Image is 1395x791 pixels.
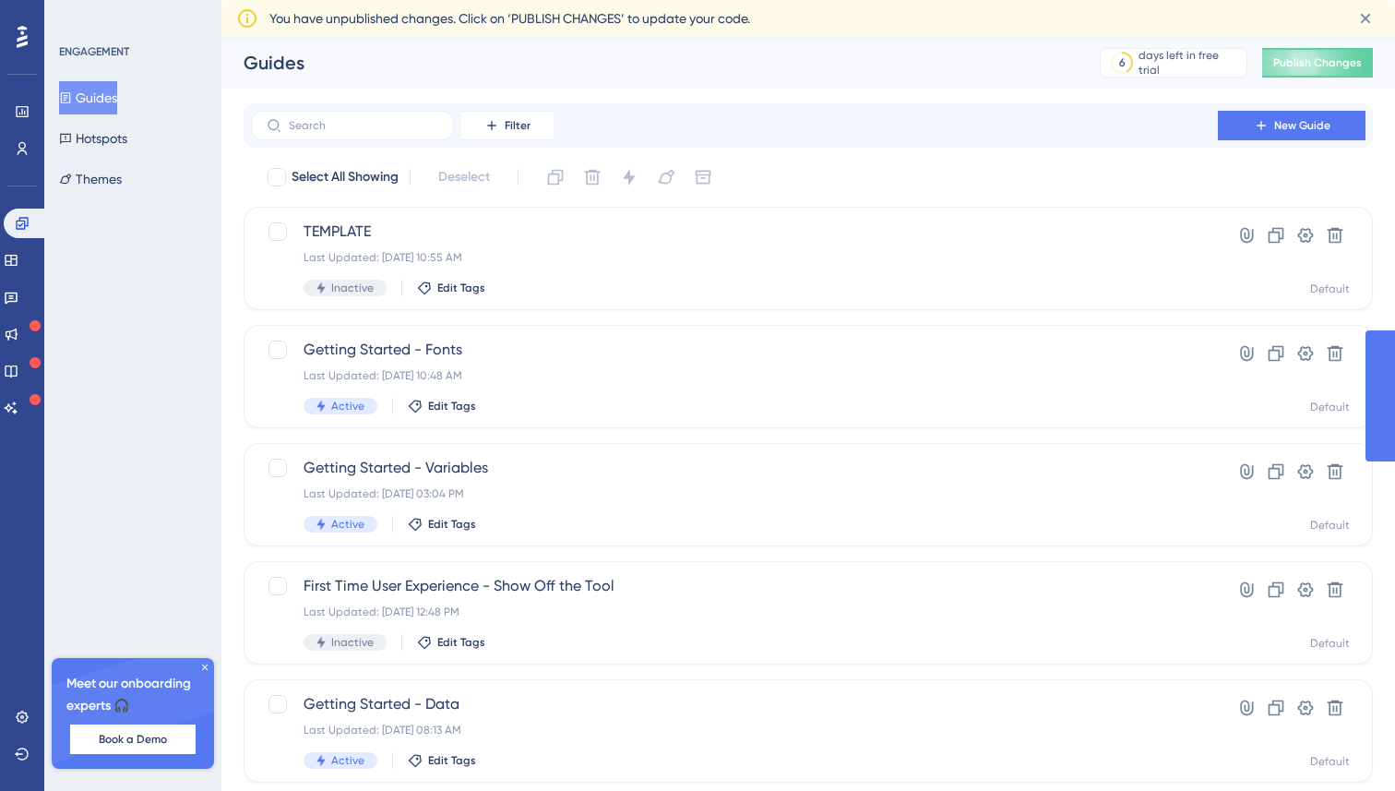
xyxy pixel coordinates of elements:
div: Default [1310,282,1350,296]
button: Book a Demo [70,725,196,754]
span: Edit Tags [428,753,476,768]
div: days left in free trial [1139,48,1241,78]
span: Active [331,753,364,768]
iframe: UserGuiding AI Assistant Launcher [1317,718,1373,773]
div: Last Updated: [DATE] 12:48 PM [304,605,1165,619]
span: Getting Started - Data [304,693,1165,715]
span: You have unpublished changes. Click on ‘PUBLISH CHANGES’ to update your code. [269,7,750,30]
div: Guides [244,50,1054,76]
button: Edit Tags [408,517,476,532]
div: ENGAGEMENT [59,44,129,59]
div: Last Updated: [DATE] 03:04 PM [304,486,1165,501]
span: Active [331,517,364,532]
button: Publish Changes [1262,48,1373,78]
span: Book a Demo [99,732,167,747]
span: Deselect [438,166,490,188]
div: Default [1310,636,1350,651]
button: Deselect [422,161,507,194]
div: Default [1310,518,1350,533]
span: Meet our onboarding experts 🎧 [66,673,199,717]
div: Last Updated: [DATE] 10:48 AM [304,368,1165,383]
button: New Guide [1218,111,1365,140]
span: Filter [505,118,531,133]
div: Default [1310,400,1350,414]
span: Getting Started - Fonts [304,339,1165,361]
span: Inactive [331,281,374,295]
div: 6 [1119,55,1126,70]
span: Edit Tags [428,399,476,413]
button: Edit Tags [417,281,485,295]
button: Filter [461,111,554,140]
span: TEMPLATE [304,221,1165,243]
span: Inactive [331,635,374,650]
button: Themes [59,162,122,196]
div: Default [1310,754,1350,769]
span: Select All Showing [292,166,399,188]
div: Last Updated: [DATE] 08:13 AM [304,723,1165,737]
span: First Time User Experience - Show Off the Tool [304,575,1165,597]
button: Edit Tags [408,399,476,413]
div: Last Updated: [DATE] 10:55 AM [304,250,1165,265]
span: Edit Tags [437,635,485,650]
span: Edit Tags [437,281,485,295]
span: Getting Started - Variables [304,457,1165,479]
button: Hotspots [59,122,127,155]
input: Search [289,119,438,132]
span: Publish Changes [1273,55,1362,70]
button: Guides [59,81,117,114]
button: Edit Tags [408,753,476,768]
span: Edit Tags [428,517,476,532]
span: Active [331,399,364,413]
span: New Guide [1274,118,1330,133]
button: Edit Tags [417,635,485,650]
